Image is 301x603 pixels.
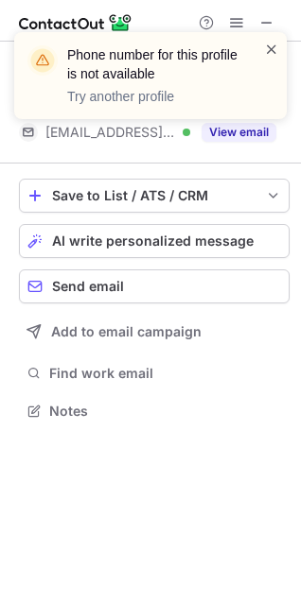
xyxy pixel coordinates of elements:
button: Send email [19,269,290,303]
button: Find work email [19,360,290,387]
img: warning [27,45,58,76]
header: Phone number for this profile is not available [67,45,241,83]
span: Send email [52,279,124,294]
button: save-profile-one-click [19,179,290,213]
p: Try another profile [67,87,241,106]
div: Save to List / ATS / CRM [52,188,257,203]
img: ContactOut v5.3.10 [19,11,133,34]
button: AI write personalized message [19,224,290,258]
button: Add to email campaign [19,315,290,349]
span: Add to email campaign [51,324,202,339]
span: Find work email [49,365,282,382]
button: Notes [19,398,290,424]
span: AI write personalized message [52,233,254,249]
span: Notes [49,403,282,420]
